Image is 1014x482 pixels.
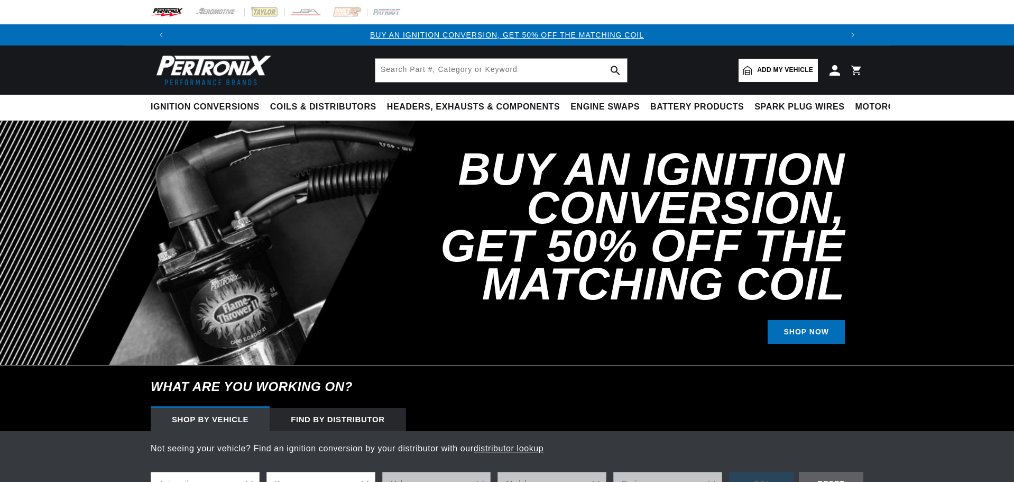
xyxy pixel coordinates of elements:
a: BUY AN IGNITION CONVERSION, GET 50% OFF THE MATCHING COIL [370,31,644,39]
span: Headers, Exhausts & Components [387,102,560,113]
summary: Coils & Distributors [265,95,382,120]
span: Engine Swaps [570,102,640,113]
span: Spark Plug Wires [754,102,844,113]
div: Find by Distributor [270,408,406,431]
a: distributor lookup [474,444,544,453]
summary: Spark Plug Wires [749,95,850,120]
a: Add my vehicle [739,59,818,82]
div: 1 of 3 [172,29,842,41]
span: Coils & Distributors [270,102,376,113]
input: Search Part #, Category or Keyword [375,59,627,82]
h6: What are you working on? [124,366,890,408]
button: search button [604,59,627,82]
p: Not seeing your vehicle? Find an ignition conversion by your distributor with our [151,442,863,456]
span: Motorcycle [855,102,918,113]
span: Ignition Conversions [151,102,260,113]
summary: Headers, Exhausts & Components [382,95,565,120]
div: Announcement [172,29,842,41]
summary: Engine Swaps [565,95,645,120]
summary: Battery Products [645,95,749,120]
summary: Motorcycle [850,95,924,120]
button: Translation missing: en.sections.announcements.next_announcement [842,24,863,46]
img: Pertronix [151,52,272,88]
a: SHOP NOW [768,320,845,344]
h2: Buy an Ignition Conversion, Get 50% off the Matching Coil [393,150,845,303]
summary: Ignition Conversions [151,95,265,120]
span: Battery Products [650,102,744,113]
div: Shop by vehicle [151,408,270,431]
button: Translation missing: en.sections.announcements.previous_announcement [151,24,172,46]
slideshow-component: Translation missing: en.sections.announcements.announcement_bar [124,24,890,46]
span: Add my vehicle [757,65,813,75]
